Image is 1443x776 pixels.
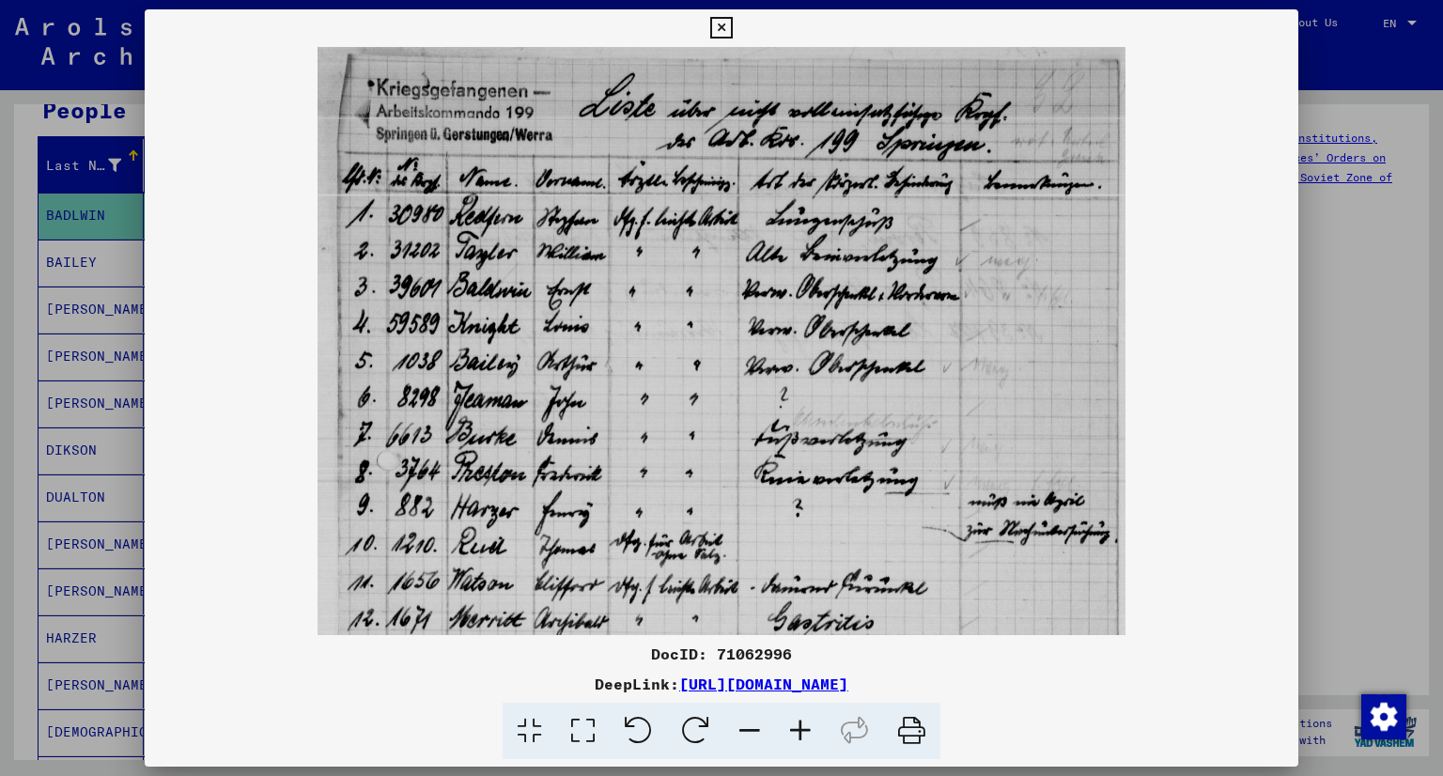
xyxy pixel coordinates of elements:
[145,643,1299,665] div: DocID: 71062996
[1361,694,1406,739] img: Change consent
[1360,693,1405,738] div: Change consent
[145,673,1299,695] div: DeepLink:
[679,675,848,693] a: [URL][DOMAIN_NAME]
